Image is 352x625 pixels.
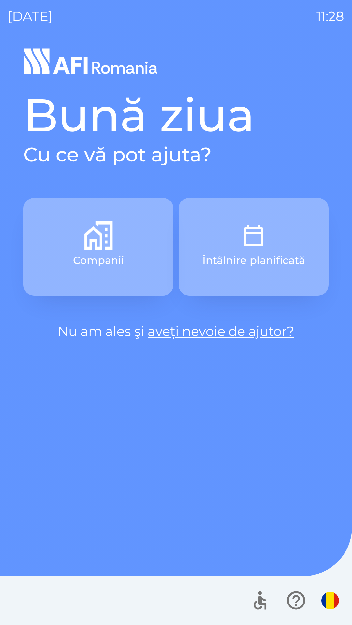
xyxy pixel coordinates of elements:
[23,322,329,341] p: Nu am ales şi
[23,198,173,296] button: Companii
[239,221,268,250] img: 91d325ef-26b3-4739-9733-70a8ac0e35c7.png
[8,7,52,26] p: [DATE]
[23,87,329,143] h1: Bună ziua
[321,592,339,609] img: ro flag
[73,253,124,268] p: Companii
[23,46,329,77] img: Logo
[179,198,329,296] button: Întâlnire planificată
[316,7,344,26] p: 11:28
[148,323,294,339] a: aveți nevoie de ajutor?
[23,143,329,167] h2: Cu ce vă pot ajuta?
[202,253,305,268] p: Întâlnire planificată
[84,221,113,250] img: b9f982fa-e31d-4f99-8b4a-6499fa97f7a5.png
